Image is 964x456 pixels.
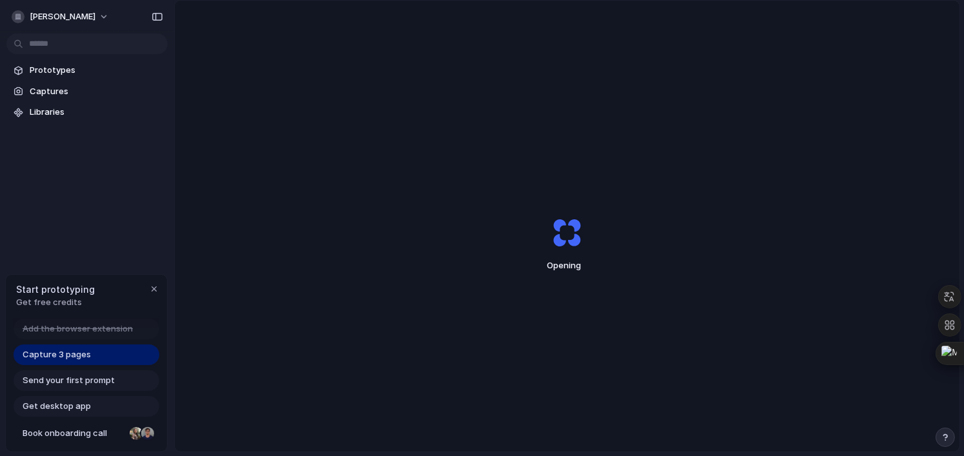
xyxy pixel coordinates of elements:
a: Book onboarding call [14,423,159,444]
div: Nicole Kubica [128,426,144,441]
a: Libraries [6,103,168,122]
span: Opening [523,259,612,272]
a: Captures [6,82,168,101]
span: Capture 3 pages [23,348,91,361]
span: Send your first prompt [23,374,115,387]
button: [PERSON_NAME] [6,6,115,27]
span: Prototypes [30,64,162,77]
span: Book onboarding call [23,427,124,440]
span: Libraries [30,106,162,119]
div: Christian Iacullo [140,426,155,441]
a: Get desktop app [14,396,159,417]
span: Start prototyping [16,283,95,296]
span: Captures [30,85,162,98]
a: Prototypes [6,61,168,80]
span: Get desktop app [23,400,91,413]
span: Get free credits [16,296,95,309]
span: [PERSON_NAME] [30,10,95,23]
span: Add the browser extension [23,322,133,335]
